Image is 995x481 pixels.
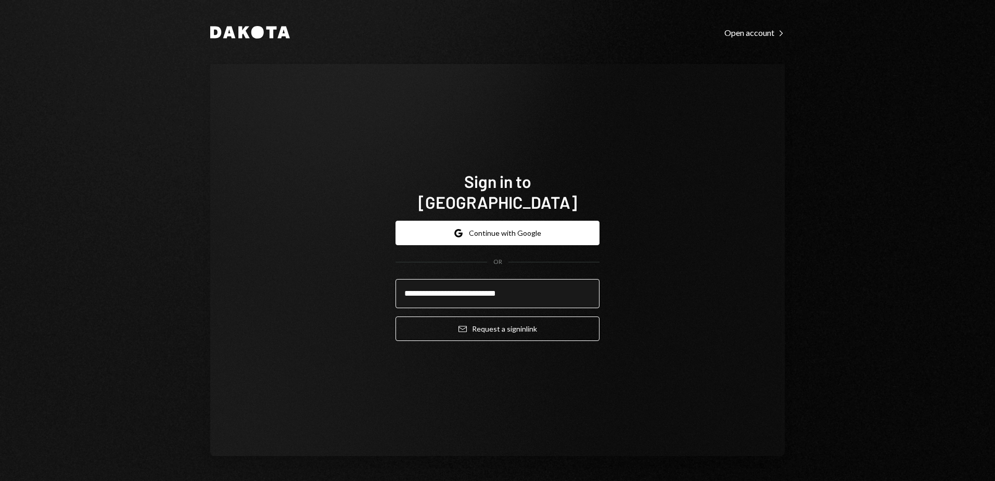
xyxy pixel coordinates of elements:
a: Open account [724,27,785,38]
button: Request a signinlink [396,317,599,341]
div: Open account [724,28,785,38]
h1: Sign in to [GEOGRAPHIC_DATA] [396,171,599,212]
button: Continue with Google [396,221,599,245]
div: OR [493,258,502,267]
